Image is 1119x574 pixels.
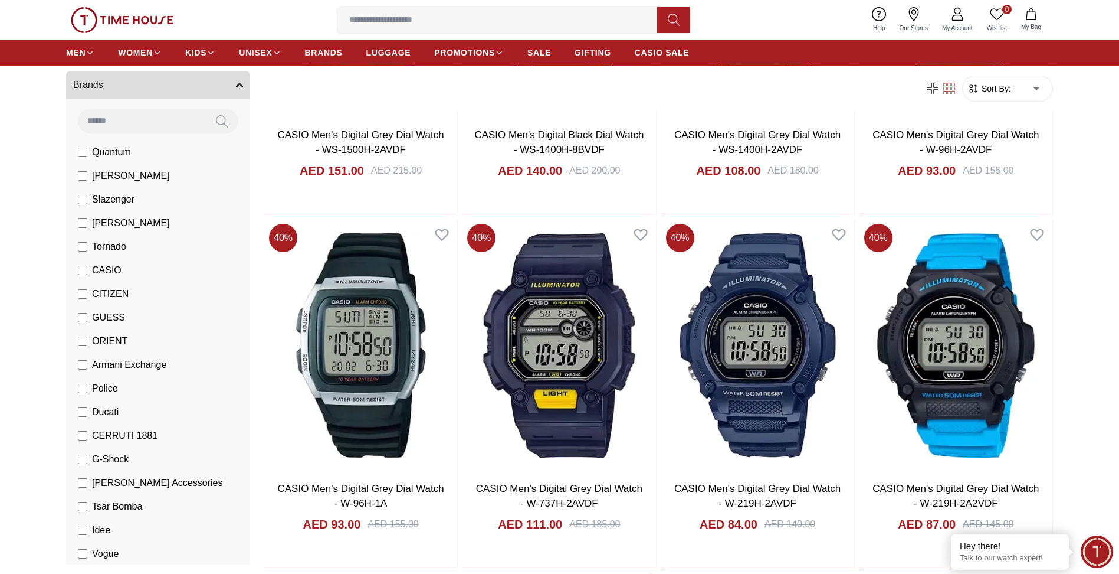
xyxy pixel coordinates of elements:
span: WOMEN [118,47,153,58]
span: KIDS [185,47,206,58]
span: Armani Exchange [92,358,166,372]
input: Vogue [78,549,87,559]
span: CASIO [92,263,122,278]
span: Wishlist [982,24,1012,32]
p: Talk to our watch expert! [960,553,1060,563]
div: AED 200.00 [569,164,620,178]
input: Idee [78,526,87,535]
input: Ducati [78,407,87,417]
h4: AED 84.00 [700,516,757,533]
a: LUGGAGE [366,42,411,63]
a: CASIO Men's Digital Grey Dial Watch - W-96H-2AVDF [872,129,1039,156]
span: Slazenger [92,193,134,207]
a: CASIO Men's Digital Black Dial Watch - WS-1400H-8BVDF [474,129,644,156]
div: AED 145.00 [963,517,1013,531]
span: Tsar Bomba [92,500,142,514]
img: CASIO Men's Digital Grey Dial Watch - W-219H-2AVDF [661,219,854,472]
a: CASIO Men's Digital Grey Dial Watch - WS-1400H-2AVDF [674,129,841,156]
span: G-Shock [92,452,129,467]
img: ... [71,7,173,33]
span: Quantum [92,145,131,159]
div: Chat Widget [1081,536,1113,568]
a: PROMOTIONS [434,42,504,63]
a: CASIO Men's Digital Grey Dial Watch - WS-1500H-2AVDF [278,129,444,156]
div: AED 155.00 [367,517,418,531]
input: CASIO [78,266,87,275]
span: Police [92,381,118,396]
input: Quantum [78,148,87,157]
a: 0Wishlist [980,5,1014,35]
div: AED 155.00 [963,164,1013,178]
span: BRANDS [305,47,343,58]
span: SALE [527,47,551,58]
h4: AED 93.00 [303,516,361,533]
span: Tornado [92,240,126,254]
a: KIDS [185,42,215,63]
a: CASIO Men's Digital Grey Dial Watch - W-737H-2AVDF [476,483,642,510]
span: Ducati [92,405,119,419]
a: GIFTING [575,42,611,63]
span: [PERSON_NAME] [92,216,170,230]
span: Idee [92,523,110,537]
span: MEN [66,47,86,58]
input: CERRUTI 1881 [78,431,87,441]
input: Tornado [78,242,87,252]
h4: AED 108.00 [697,162,761,179]
div: AED 215.00 [371,164,422,178]
span: CASIO SALE [635,47,690,58]
span: 40 % [269,224,297,252]
button: Brands [66,71,250,99]
span: GIFTING [575,47,611,58]
span: GUESS [92,311,125,325]
input: ORIENT [78,337,87,346]
span: Sort By: [979,83,1011,94]
span: ORIENT [92,334,127,348]
span: Vogue [92,547,119,561]
input: Tsar Bomba [78,502,87,511]
input: CITIZEN [78,289,87,299]
span: My Bag [1016,22,1046,31]
span: CERRUTI 1881 [92,429,157,443]
input: Armani Exchange [78,360,87,370]
a: CASIO Men's Digital Grey Dial Watch - W-219H-2AVDF [674,483,841,510]
span: 40 % [864,224,892,252]
div: AED 140.00 [764,517,815,531]
span: My Account [937,24,977,32]
span: Our Stores [895,24,933,32]
img: CASIO Men's Digital Grey Dial Watch - W-96H-1A [264,219,457,472]
div: AED 180.00 [767,164,818,178]
input: Police [78,384,87,393]
a: WOMEN [118,42,162,63]
img: CASIO Men's Digital Grey Dial Watch - W-219H-2A2VDF [859,219,1052,472]
span: Brands [73,78,103,92]
input: G-Shock [78,455,87,464]
span: 0 [1002,5,1012,14]
span: PROMOTIONS [434,47,495,58]
input: [PERSON_NAME] Accessories [78,478,87,488]
input: [PERSON_NAME] [78,171,87,181]
h4: AED 87.00 [898,516,956,533]
a: Help [866,5,892,35]
input: Slazenger [78,195,87,204]
h4: AED 93.00 [898,162,956,179]
span: CITIZEN [92,287,129,301]
a: Our Stores [892,5,935,35]
h4: AED 140.00 [498,162,562,179]
a: UNISEX [239,42,281,63]
button: Sort By: [967,83,1011,94]
button: My Bag [1014,6,1048,34]
a: CASIO Men's Digital Grey Dial Watch - W-96H-1A [278,483,444,510]
span: 40 % [666,224,694,252]
a: MEN [66,42,94,63]
span: LUGGAGE [366,47,411,58]
span: [PERSON_NAME] [92,169,170,183]
input: GUESS [78,313,87,322]
img: CASIO Men's Digital Grey Dial Watch - W-737H-2AVDF [462,219,655,472]
input: [PERSON_NAME] [78,218,87,228]
h4: AED 111.00 [498,516,562,533]
span: UNISEX [239,47,272,58]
